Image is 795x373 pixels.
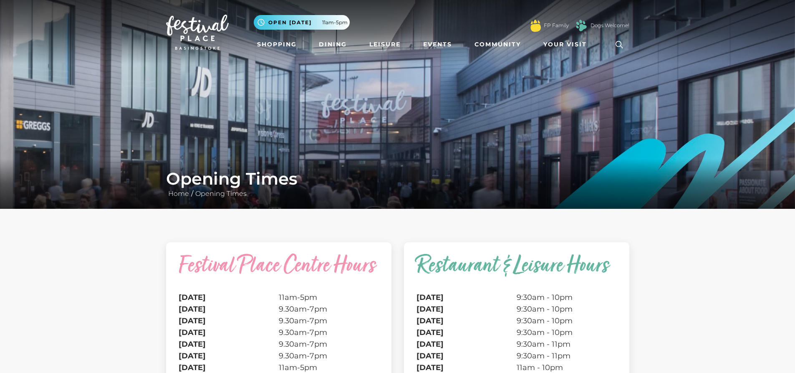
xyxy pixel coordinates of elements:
[544,22,569,29] a: FP Family
[416,315,517,327] th: [DATE]
[517,338,617,350] td: 9:30am - 11pm
[517,303,617,315] td: 9:30am - 10pm
[517,327,617,338] td: 9:30am - 10pm
[279,292,379,303] td: 11am-5pm
[416,350,517,362] th: [DATE]
[279,315,379,327] td: 9.30am-7pm
[540,37,594,52] a: Your Visit
[591,22,629,29] a: Dogs Welcome!
[279,327,379,338] td: 9.30am-7pm
[517,292,617,303] td: 9:30am - 10pm
[179,338,279,350] th: [DATE]
[254,15,350,30] button: Open [DATE] 11am-5pm
[268,19,312,26] span: Open [DATE]
[166,190,191,198] a: Home
[179,255,379,292] caption: Festival Place Centre Hours
[416,327,517,338] th: [DATE]
[315,37,350,52] a: Dining
[160,169,636,199] div: /
[517,315,617,327] td: 9:30am - 10pm
[517,350,617,362] td: 9:30am - 11pm
[179,327,279,338] th: [DATE]
[322,19,348,26] span: 11am-5pm
[279,350,379,362] td: 9.30am-7pm
[179,350,279,362] th: [DATE]
[179,303,279,315] th: [DATE]
[166,169,629,189] h1: Opening Times
[543,40,587,49] span: Your Visit
[416,255,617,292] caption: Restaurant & Leisure Hours
[416,338,517,350] th: [DATE]
[471,37,524,52] a: Community
[254,37,300,52] a: Shopping
[416,292,517,303] th: [DATE]
[179,315,279,327] th: [DATE]
[193,190,249,198] a: Opening Times
[179,292,279,303] th: [DATE]
[416,303,517,315] th: [DATE]
[279,303,379,315] td: 9.30am-7pm
[166,15,229,50] img: Festival Place Logo
[279,338,379,350] td: 9.30am-7pm
[420,37,455,52] a: Events
[366,37,404,52] a: Leisure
